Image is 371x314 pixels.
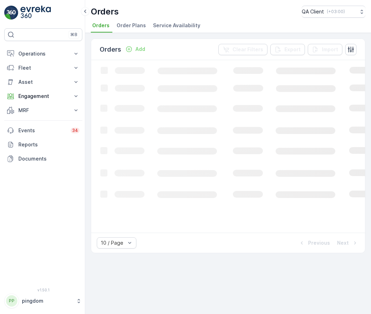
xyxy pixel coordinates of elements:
[153,22,200,29] span: Service Availability
[20,6,51,20] img: logo_light-DOdMpM7g.png
[70,32,77,37] p: ⌘B
[92,22,110,29] span: Orders
[327,9,345,14] p: ( +03:00 )
[218,44,267,55] button: Clear Filters
[91,6,119,17] p: Orders
[6,295,17,307] div: PP
[135,46,145,53] p: Add
[4,152,82,166] a: Documents
[308,239,330,246] p: Previous
[22,297,72,304] p: pingdom
[18,141,79,148] p: Reports
[72,128,78,133] p: 34
[298,239,331,247] button: Previous
[4,89,82,103] button: Engagement
[18,155,79,162] p: Documents
[18,78,68,86] p: Asset
[4,293,82,308] button: PPpingdom
[117,22,146,29] span: Order Plans
[4,6,18,20] img: logo
[18,64,68,71] p: Fleet
[302,8,324,15] p: QA Client
[284,46,301,53] p: Export
[18,50,68,57] p: Operations
[4,61,82,75] button: Fleet
[302,6,365,18] button: QA Client(+03:00)
[308,44,342,55] button: Import
[18,127,66,134] p: Events
[336,239,359,247] button: Next
[322,46,338,53] p: Import
[232,46,263,53] p: Clear Filters
[4,47,82,61] button: Operations
[4,103,82,117] button: MRF
[4,288,82,292] span: v 1.50.1
[123,45,148,53] button: Add
[270,44,305,55] button: Export
[18,107,68,114] p: MRF
[337,239,349,246] p: Next
[4,138,82,152] a: Reports
[4,75,82,89] button: Asset
[4,123,82,138] a: Events34
[18,93,68,100] p: Engagement
[100,45,121,54] p: Orders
